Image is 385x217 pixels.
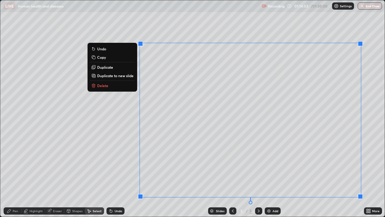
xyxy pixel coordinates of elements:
div: Shapes [72,209,82,212]
div: More [372,209,380,212]
img: add-slide-button [266,209,271,213]
p: Undo [97,46,106,51]
div: Eraser [53,209,62,212]
p: Recording [268,4,285,8]
p: Settings [340,5,352,8]
img: class-settings-icons [334,4,339,8]
button: Duplicate [90,64,135,71]
p: Delete [97,83,108,88]
div: 5 [239,209,245,213]
button: Undo [90,45,135,52]
div: Undo [115,209,122,212]
button: Copy [90,54,135,61]
p: Duplicate to new slide [97,73,134,78]
button: Duplicate to new slide [90,72,135,79]
button: End Class [358,2,382,10]
img: end-class-cross [360,4,365,8]
button: Delete [90,82,135,89]
p: Duplicate [97,65,113,70]
div: Select [93,209,102,212]
p: Copy [97,55,106,60]
div: Slides [216,209,224,212]
div: 5 [249,208,253,214]
img: recording.375f2c34.svg [262,4,266,8]
div: / [246,209,248,213]
p: Human health and diseases [18,4,63,8]
p: LIVE [5,4,14,8]
div: Add [273,209,278,212]
div: Highlight [29,209,43,212]
div: Pen [13,209,18,212]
